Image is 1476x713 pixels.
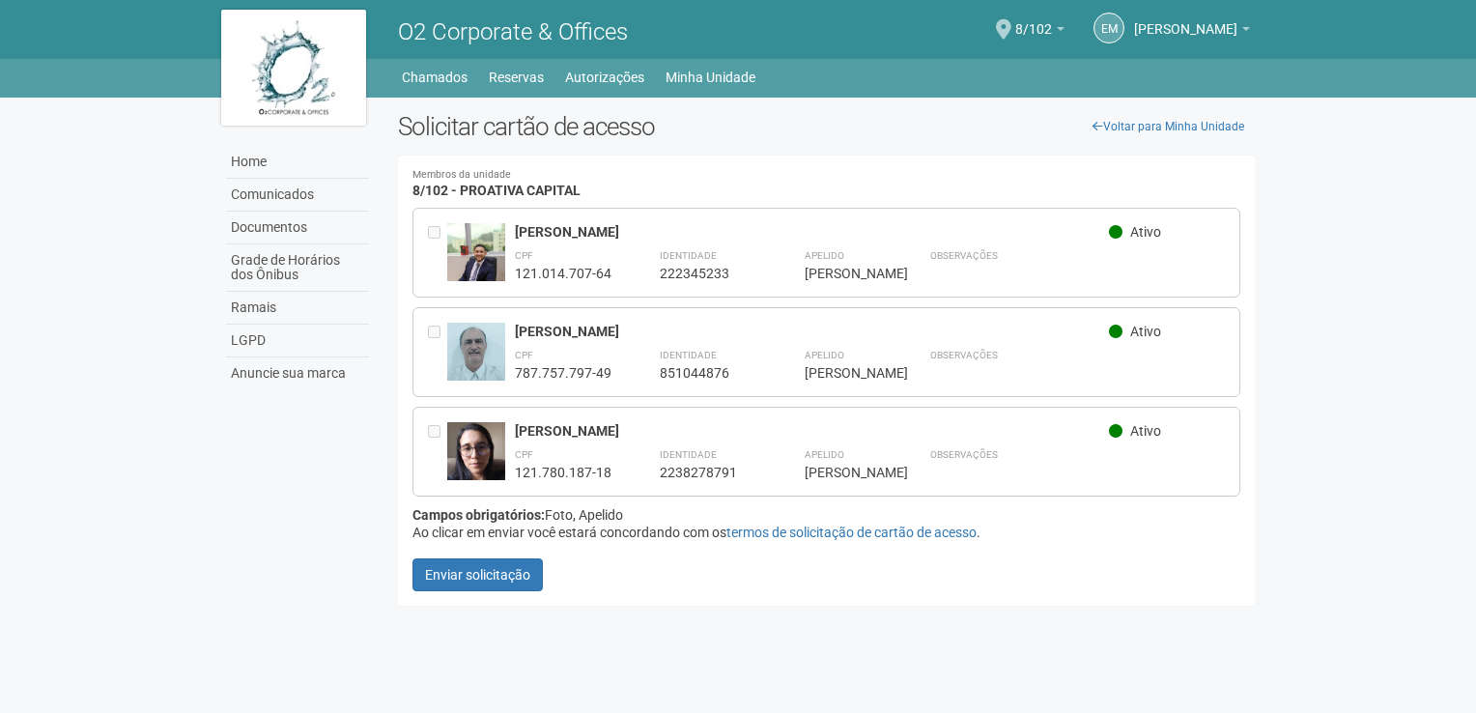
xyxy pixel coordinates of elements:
[660,449,717,460] strong: Identidade
[515,350,533,360] strong: CPF
[1130,224,1161,240] span: Ativo
[515,223,1109,241] div: [PERSON_NAME]
[515,449,533,460] strong: CPF
[1130,423,1161,439] span: Ativo
[226,146,369,179] a: Home
[1130,324,1161,339] span: Ativo
[226,292,369,325] a: Ramais
[447,323,505,385] img: user.jpg
[226,357,369,389] a: Anuncie sua marca
[398,112,1255,141] h2: Solicitar cartão de acesso
[226,179,369,212] a: Comunicados
[1134,3,1237,37] span: Ellen Medeiros
[805,464,882,481] div: [PERSON_NAME]
[1134,24,1250,40] a: [PERSON_NAME]
[1015,3,1052,37] span: 8/102
[428,223,447,282] div: Entre em contato com a Aministração para solicitar o cancelamento ou 2a via
[930,350,998,360] strong: Observações
[515,265,611,282] div: 121.014.707-64
[660,265,756,282] div: 222345233
[412,170,1240,181] small: Membros da unidade
[660,464,756,481] div: 2238278791
[412,524,1240,541] div: Ao clicar em enviar você estará concordando com os .
[398,18,628,45] span: O2 Corporate & Offices
[805,364,882,382] div: [PERSON_NAME]
[805,265,882,282] div: [PERSON_NAME]
[428,323,447,382] div: Entre em contato com a Aministração para solicitar o cancelamento ou 2a via
[515,464,611,481] div: 121.780.187-18
[660,350,717,360] strong: Identidade
[1015,24,1064,40] a: 8/102
[447,422,505,500] img: user.jpg
[221,10,366,126] img: logo.jpg
[412,506,1240,524] div: Foto, Apelido
[805,350,844,360] strong: Apelido
[412,558,543,591] button: Enviar solicitação
[515,422,1109,440] div: [PERSON_NAME]
[805,449,844,460] strong: Apelido
[447,223,505,307] img: user.jpg
[402,64,468,91] a: Chamados
[660,250,717,261] strong: Identidade
[489,64,544,91] a: Reservas
[1093,13,1124,43] a: EM
[428,422,447,481] div: Entre em contato com a Aministração para solicitar o cancelamento ou 2a via
[565,64,644,91] a: Autorizações
[515,364,611,382] div: 787.757.797-49
[515,250,533,261] strong: CPF
[666,64,755,91] a: Minha Unidade
[226,325,369,357] a: LGPD
[930,250,998,261] strong: Observações
[226,212,369,244] a: Documentos
[412,170,1240,198] h4: 8/102 - PROATIVA CAPITAL
[1082,112,1255,141] a: Voltar para Minha Unidade
[412,507,545,523] strong: Campos obrigatórios:
[226,244,369,292] a: Grade de Horários dos Ônibus
[930,449,998,460] strong: Observações
[515,323,1109,340] div: [PERSON_NAME]
[660,364,756,382] div: 851044876
[805,250,844,261] strong: Apelido
[726,525,977,540] a: termos de solicitação de cartão de acesso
